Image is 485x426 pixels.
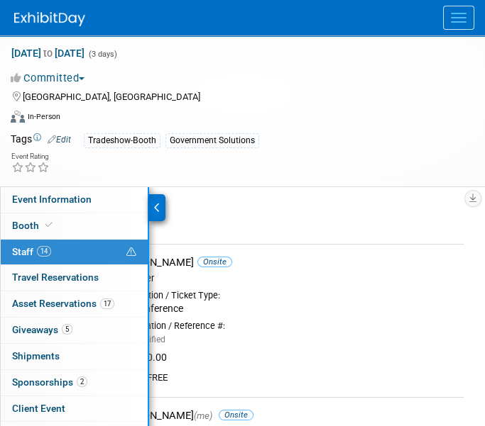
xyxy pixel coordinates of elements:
[443,6,474,30] button: Menu
[1,240,148,265] a: Staff14
[1,265,148,291] a: Travel Reservations
[41,47,55,59] span: to
[1,318,148,343] a: Giveaways5
[12,324,72,335] span: Giveaways
[37,246,51,257] span: 14
[219,410,254,420] span: Onsite
[77,376,87,387] span: 2
[115,273,458,284] div: Presenter
[115,303,458,315] div: Full Conference
[115,409,458,422] div: [PERSON_NAME]
[12,298,114,309] span: Asset Reservations
[23,91,200,102] span: [GEOGRAPHIC_DATA], [GEOGRAPHIC_DATA]
[11,47,85,60] span: [DATE] [DATE]
[197,257,232,267] span: Onsite
[12,246,51,257] span: Staff
[87,50,117,59] span: (3 days)
[11,153,50,160] div: Event Rating
[100,298,114,309] span: 17
[12,403,65,414] span: Client Event
[147,372,458,384] div: FREE
[194,410,212,421] span: (me)
[165,133,259,148] div: Government Solutions
[1,187,148,213] a: Event Information
[11,71,90,86] button: Committed
[11,132,71,148] td: Tags
[1,291,148,317] a: Asset Reservations17
[62,324,72,335] span: 5
[12,376,87,388] span: Sponsorships
[1,370,148,396] a: Sponsorships2
[115,290,458,301] div: Registration / Ticket Type:
[48,135,71,145] a: Edit
[115,256,458,269] div: [PERSON_NAME]
[27,111,60,122] div: In-Person
[84,133,160,148] div: Tradeshow-Booth
[12,271,99,283] span: Travel Reservations
[126,246,136,259] span: Potential Scheduling Conflict -- at least one attendee is tagged in another overlapping event.
[45,221,53,229] i: Booth reservation complete
[11,111,25,122] img: Format-Inperson.png
[1,396,148,422] a: Client Event
[1,344,148,369] a: Shipments
[14,12,85,26] img: ExhibitDay
[12,194,92,205] span: Event Information
[1,213,148,239] a: Booth
[12,220,55,231] span: Booth
[12,350,60,361] span: Shipments
[11,108,457,130] div: Event Format
[115,320,458,332] div: Confirmation / Reference #:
